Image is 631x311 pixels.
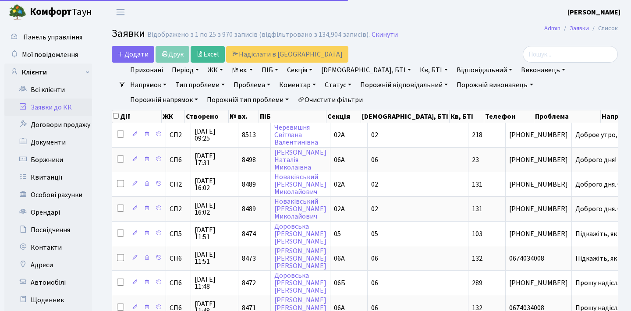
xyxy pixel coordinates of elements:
[575,254,630,263] span: Підкажіть, як у[...]
[242,180,256,189] span: 8489
[230,78,274,92] a: Проблема
[509,156,568,163] span: [PHONE_NUMBER]
[185,110,229,123] th: Створено
[472,254,482,263] span: 132
[589,24,618,33] li: Список
[162,110,185,123] th: ЖК
[204,63,227,78] a: ЖК
[195,152,234,166] span: [DATE] 17:31
[127,78,170,92] a: Напрямок
[575,229,630,239] span: Підкажіть, як у[...]
[361,110,450,123] th: [DEMOGRAPHIC_DATA], БТІ
[259,110,326,123] th: ПІБ
[30,5,72,19] b: Комфорт
[453,78,536,92] a: Порожній виконавець
[4,134,92,151] a: Документи
[371,229,378,239] span: 05
[531,19,631,38] nav: breadcrumb
[509,205,568,212] span: [PHONE_NUMBER]
[509,255,568,262] span: 0674034008
[509,131,568,138] span: [PHONE_NUMBER]
[4,99,92,116] a: Заявки до КК
[110,5,131,19] button: Переключити навігацію
[195,177,234,191] span: [DATE] 16:02
[534,110,601,123] th: Проблема
[170,131,187,138] span: СП2
[321,78,355,92] a: Статус
[575,204,630,214] span: Доброго дня. 0[...]
[242,278,256,288] span: 8472
[170,205,187,212] span: СП2
[567,7,620,17] b: [PERSON_NAME]
[195,202,234,216] span: [DATE] 16:02
[372,31,398,39] a: Скинути
[334,180,345,189] span: 02А
[147,31,370,39] div: Відображено з 1 по 25 з 970 записів (відфільтровано з 134,904 записів).
[242,229,256,239] span: 8474
[472,155,479,165] span: 23
[274,197,326,221] a: Новаківський[PERSON_NAME]Миколайович
[334,204,345,214] span: 02А
[22,50,78,60] span: Мої повідомлення
[274,148,326,172] a: [PERSON_NAME]НаталіяМиколаївна
[371,130,378,140] span: 02
[334,254,345,263] span: 06А
[30,5,92,20] span: Таун
[4,81,92,99] a: Всі клієнти
[203,92,292,107] a: Порожній тип проблеми
[416,63,451,78] a: Кв, БТІ
[371,155,378,165] span: 06
[168,63,202,78] a: Період
[112,26,145,41] span: Заявки
[518,63,569,78] a: Виконавець
[229,110,259,123] th: № вх.
[371,204,378,214] span: 02
[509,279,568,286] span: [PHONE_NUMBER]
[127,63,167,78] a: Приховані
[4,28,92,46] a: Панель управління
[472,130,482,140] span: 218
[450,110,484,123] th: Кв, БТІ
[371,254,378,263] span: 06
[371,180,378,189] span: 02
[112,110,162,123] th: Дії
[357,78,451,92] a: Порожній відповідальний
[112,46,154,63] a: Додати
[509,181,568,188] span: [PHONE_NUMBER]
[509,230,568,237] span: [PHONE_NUMBER]
[4,221,92,239] a: Посвідчення
[195,251,234,265] span: [DATE] 11:51
[4,116,92,134] a: Договори продажу
[258,63,282,78] a: ПІБ
[127,92,202,107] a: Порожній напрямок
[242,204,256,214] span: 8489
[170,181,187,188] span: СП2
[4,64,92,81] a: Клієнти
[326,110,361,123] th: Секція
[570,24,589,33] a: Заявки
[274,271,326,295] a: Доровська[PERSON_NAME][PERSON_NAME]
[195,226,234,240] span: [DATE] 11:51
[318,63,415,78] a: [DEMOGRAPHIC_DATA], БТІ
[276,78,319,92] a: Коментар
[544,24,560,33] a: Admin
[4,151,92,169] a: Боржники
[274,123,318,147] a: ЧеревишняСвітланаВалентинівна
[334,130,345,140] span: 02А
[23,32,82,42] span: Панель управління
[170,230,187,237] span: СП5
[242,155,256,165] span: 8498
[371,278,378,288] span: 06
[472,204,482,214] span: 131
[4,274,92,291] a: Автомобілі
[284,63,316,78] a: Секція
[170,255,187,262] span: СП6
[4,186,92,204] a: Особові рахунки
[334,278,345,288] span: 06Б
[170,156,187,163] span: СП6
[9,4,26,21] img: logo.png
[567,7,620,18] a: [PERSON_NAME]
[294,92,366,107] a: Очистити фільтри
[170,279,187,286] span: СП6
[4,169,92,186] a: Квитанції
